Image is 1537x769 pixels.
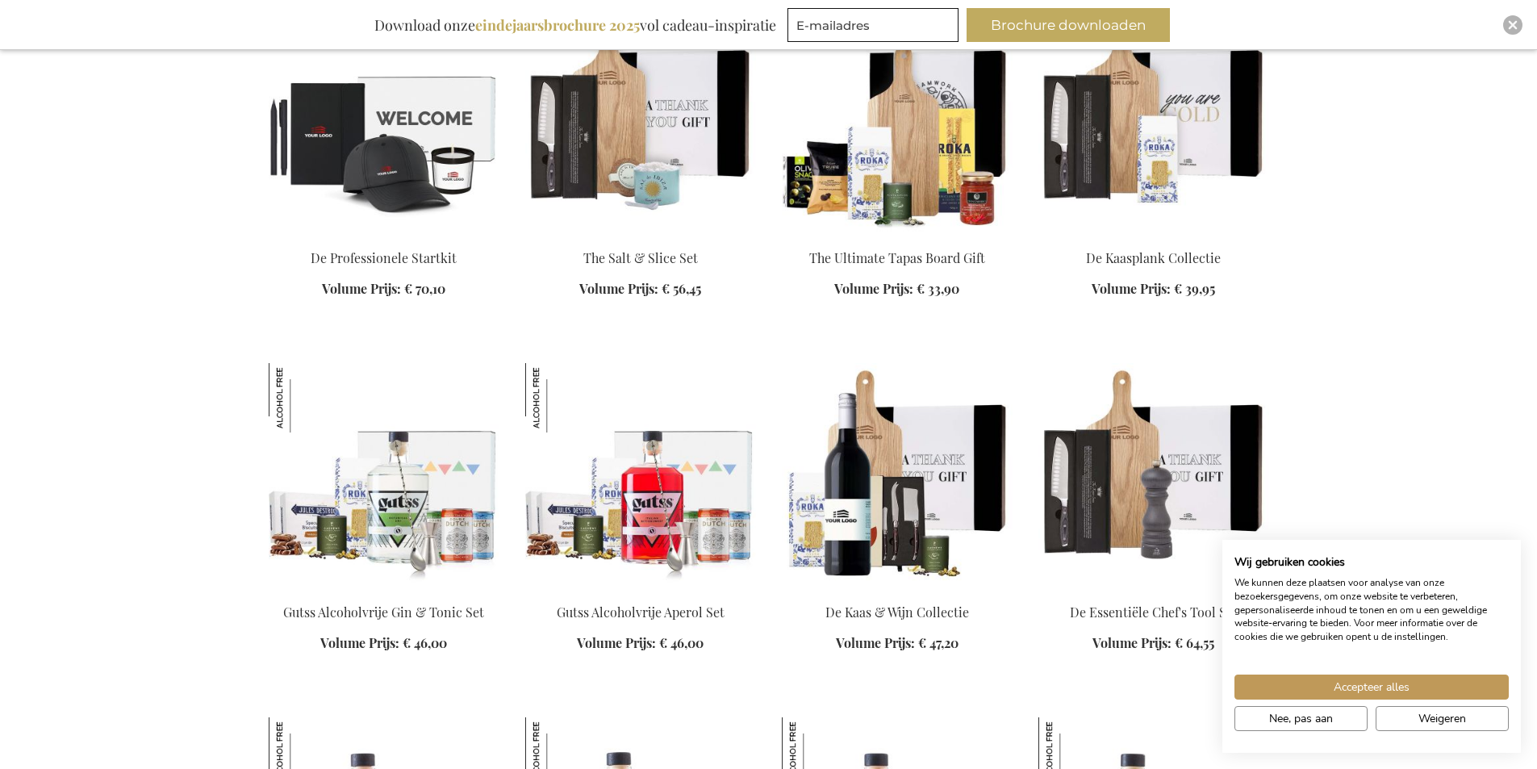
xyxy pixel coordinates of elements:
[1038,363,1269,589] img: De Essentiële Chef's Tool Set
[311,249,457,266] a: De Professionele Startkit
[1234,555,1509,570] h2: Wij gebruiken cookies
[475,15,640,35] b: eindejaarsbrochure 2025
[782,583,1013,598] a: De Kaas & Wijn Collectie
[269,363,499,589] img: Gutss Non-Alcoholic Gin & Tonic Set
[918,634,959,651] span: € 47,20
[269,9,499,235] img: The Professional Starter Kit
[1418,710,1466,727] span: Weigeren
[367,8,783,42] div: Download onze vol cadeau-inspiratie
[1234,675,1509,700] button: Accepteer alle cookies
[917,280,959,297] span: € 33,90
[269,583,499,598] a: Gutss Non-Alcoholic Gin & Tonic Set Gutss Alcoholvrije Gin & Tonic Set
[1334,679,1410,696] span: Accepteer alles
[579,280,701,299] a: Volume Prijs: € 56,45
[322,280,401,297] span: Volume Prijs:
[836,634,915,651] span: Volume Prijs:
[782,9,1013,235] img: The Ultimate Tapas Board Gift
[525,9,756,235] img: The Salt & Slice Set Exclusive Business Gift
[1376,706,1509,731] button: Alle cookies weigeren
[320,634,399,651] span: Volume Prijs:
[579,280,658,297] span: Volume Prijs:
[1234,576,1509,644] p: We kunnen deze plaatsen voor analyse van onze bezoekersgegevens, om onze website te verbeteren, g...
[404,280,445,297] span: € 70,10
[1070,604,1238,621] a: De Essentiële Chef's Tool Set
[525,228,756,244] a: The Salt & Slice Set Exclusive Business Gift
[836,634,959,653] a: Volume Prijs: € 47,20
[809,249,985,266] a: The Ultimate Tapas Board Gift
[782,363,1013,589] img: De Kaas & Wijn Collectie
[1038,228,1269,244] a: The Cheese Board Collection
[787,8,963,47] form: marketing offers and promotions
[1092,634,1214,653] a: Volume Prijs: € 64,55
[269,228,499,244] a: The Professional Starter Kit
[1234,706,1368,731] button: Pas cookie voorkeuren aan
[782,228,1013,244] a: The Ultimate Tapas Board Gift
[834,280,959,299] a: Volume Prijs: € 33,90
[1508,20,1518,30] img: Close
[525,363,595,433] img: Gutss Alcoholvrije Aperol Set
[577,634,656,651] span: Volume Prijs:
[525,583,756,598] a: Gutss Non-Alcoholic Aperol Set Gutss Alcoholvrije Aperol Set
[1086,249,1221,266] a: De Kaasplank Collectie
[825,604,969,621] a: De Kaas & Wijn Collectie
[1092,280,1215,299] a: Volume Prijs: € 39,95
[1092,280,1171,297] span: Volume Prijs:
[269,363,338,433] img: Gutss Alcoholvrije Gin & Tonic Set
[659,634,704,651] span: € 46,00
[787,8,959,42] input: E-mailadres
[403,634,447,651] span: € 46,00
[1038,9,1269,235] img: The Cheese Board Collection
[834,280,913,297] span: Volume Prijs:
[967,8,1170,42] button: Brochure downloaden
[283,604,484,621] a: Gutss Alcoholvrije Gin & Tonic Set
[577,634,704,653] a: Volume Prijs: € 46,00
[322,280,445,299] a: Volume Prijs: € 70,10
[1503,15,1522,35] div: Close
[1174,280,1215,297] span: € 39,95
[1038,583,1269,598] a: De Essentiële Chef's Tool Set
[1175,634,1214,651] span: € 64,55
[662,280,701,297] span: € 56,45
[525,363,756,589] img: Gutss Non-Alcoholic Aperol Set
[1092,634,1172,651] span: Volume Prijs:
[320,634,447,653] a: Volume Prijs: € 46,00
[557,604,725,621] a: Gutss Alcoholvrije Aperol Set
[1269,710,1333,727] span: Nee, pas aan
[583,249,698,266] a: The Salt & Slice Set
